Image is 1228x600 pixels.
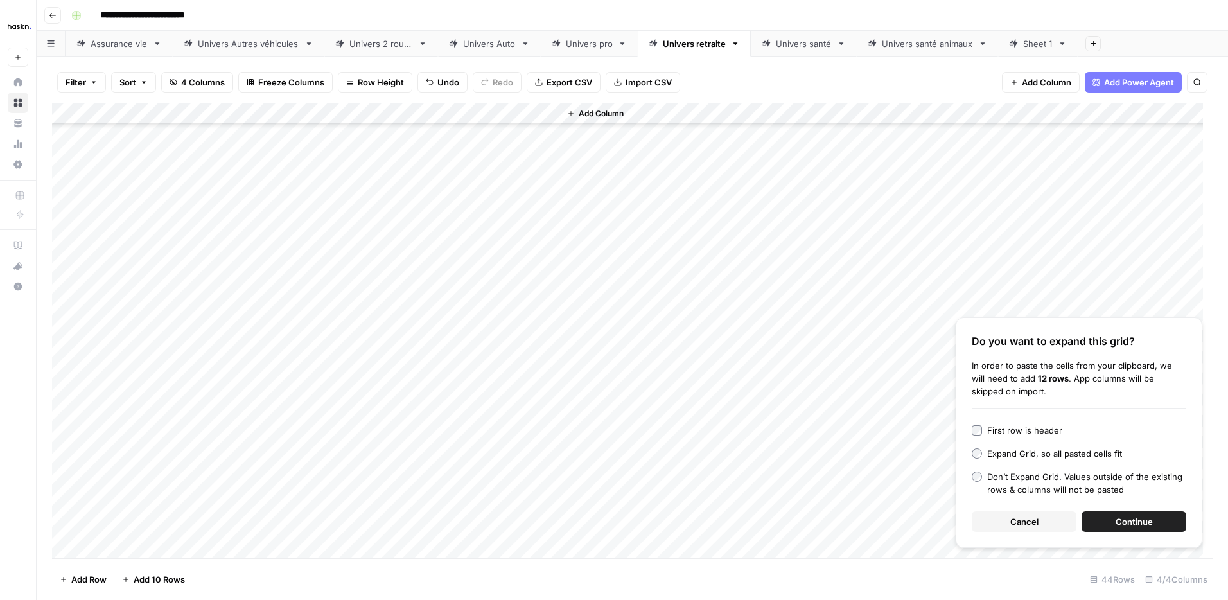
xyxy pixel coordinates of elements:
span: Add Power Agent [1104,76,1174,89]
div: Do you want to expand this grid? [972,333,1186,349]
a: Univers pro [541,31,638,57]
span: Freeze Columns [258,76,324,89]
span: Import CSV [626,76,672,89]
div: Univers 2 roues [349,37,413,50]
button: 4 Columns [161,72,233,93]
div: Univers retraite [663,37,726,50]
div: Sheet 1 [1023,37,1053,50]
button: Freeze Columns [238,72,333,93]
input: Expand Grid, so all pasted cells fit [972,448,982,459]
button: Row Height [338,72,412,93]
button: Help + Support [8,276,28,297]
span: Sort [119,76,136,89]
a: Settings [8,154,28,175]
a: Usage [8,134,28,154]
span: 4 Columns [181,76,225,89]
div: Univers Autres véhicules [198,37,299,50]
span: Add Column [579,108,624,119]
div: In order to paste the cells from your clipboard, we will need to add . App columns will be skippe... [972,359,1186,398]
span: Row Height [358,76,404,89]
button: Continue [1082,511,1186,532]
b: 12 rows [1038,373,1069,384]
button: Workspace: Haskn [8,10,28,42]
div: Univers pro [566,37,613,50]
div: Univers santé animaux [882,37,973,50]
a: Univers 2 roues [324,31,438,57]
span: Undo [437,76,459,89]
span: Add 10 Rows [134,573,185,586]
span: Add Column [1022,76,1071,89]
a: Univers santé [751,31,857,57]
button: Add Power Agent [1085,72,1182,93]
div: Assurance vie [91,37,148,50]
a: Your Data [8,113,28,134]
span: Cancel [1010,515,1039,528]
a: Univers Auto [438,31,541,57]
button: Filter [57,72,106,93]
a: AirOps Academy [8,235,28,256]
button: What's new? [8,256,28,276]
button: Add 10 Rows [114,569,193,590]
div: First row is header [987,424,1062,437]
button: Add Column [562,105,629,122]
button: Add Column [1002,72,1080,93]
a: Univers santé animaux [857,31,998,57]
div: Univers santé [776,37,832,50]
a: Univers retraite [638,31,751,57]
div: 44 Rows [1085,569,1140,590]
span: Continue [1116,515,1153,528]
button: Undo [417,72,468,93]
a: Univers Autres véhicules [173,31,324,57]
button: Redo [473,72,522,93]
span: Redo [493,76,513,89]
a: Assurance vie [66,31,173,57]
a: Sheet 1 [998,31,1078,57]
button: Import CSV [606,72,680,93]
button: Export CSV [527,72,601,93]
input: First row is header [972,425,982,436]
button: Sort [111,72,156,93]
div: 4/4 Columns [1140,569,1213,590]
img: Haskn Logo [8,15,31,38]
div: Univers Auto [463,37,516,50]
a: Home [8,72,28,93]
button: Cancel [972,511,1076,532]
div: Expand Grid, so all pasted cells fit [987,447,1122,460]
span: Filter [66,76,86,89]
span: Export CSV [547,76,592,89]
span: Add Row [71,573,107,586]
input: Don’t Expand Grid. Values outside of the existing rows & columns will not be pasted [972,472,982,482]
a: Browse [8,93,28,113]
button: Add Row [52,569,114,590]
div: Don’t Expand Grid. Values outside of the existing rows & columns will not be pasted [987,470,1186,496]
